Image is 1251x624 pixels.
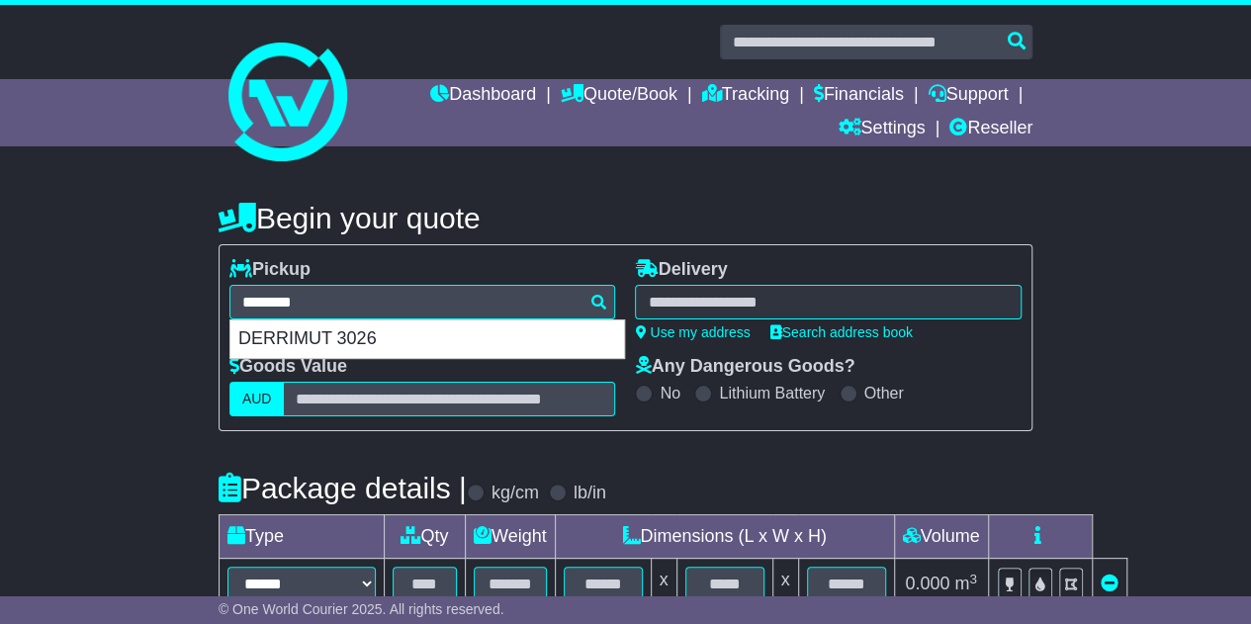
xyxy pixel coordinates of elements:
[949,113,1032,146] a: Reseller
[864,384,904,402] label: Other
[814,79,904,113] a: Financials
[229,382,285,416] label: AUD
[219,472,467,504] h4: Package details |
[574,483,606,504] label: lb/in
[229,259,311,281] label: Pickup
[635,356,854,378] label: Any Dangerous Goods?
[660,384,679,402] label: No
[555,515,894,559] td: Dimensions (L x W x H)
[651,559,676,610] td: x
[430,79,536,113] a: Dashboard
[770,324,913,340] a: Search address book
[969,572,977,586] sup: 3
[635,324,750,340] a: Use my address
[905,574,949,593] span: 0.000
[838,113,925,146] a: Settings
[894,515,988,559] td: Volume
[465,515,555,559] td: Weight
[219,515,384,559] td: Type
[954,574,977,593] span: m
[384,515,465,559] td: Qty
[491,483,539,504] label: kg/cm
[702,79,789,113] a: Tracking
[772,559,798,610] td: x
[229,356,347,378] label: Goods Value
[928,79,1008,113] a: Support
[219,601,504,617] span: © One World Courier 2025. All rights reserved.
[719,384,825,402] label: Lithium Battery
[635,259,727,281] label: Delivery
[561,79,677,113] a: Quote/Book
[1101,574,1118,593] a: Remove this item
[230,320,624,358] div: DERRIMUT 3026
[229,285,616,319] typeahead: Please provide city
[219,202,1032,234] h4: Begin your quote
